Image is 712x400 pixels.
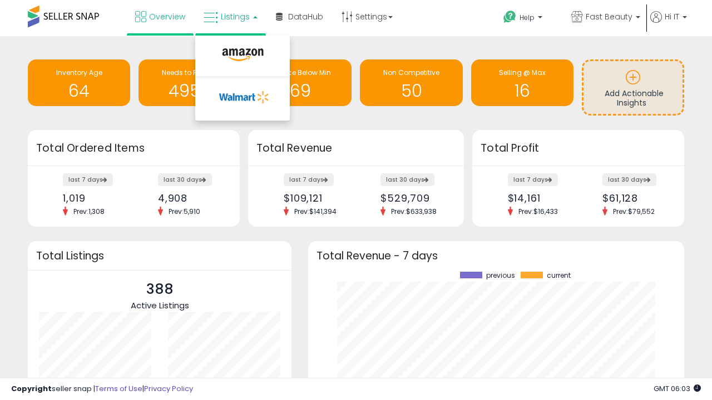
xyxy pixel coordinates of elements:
[365,82,457,100] h1: 50
[256,141,456,156] h3: Total Revenue
[317,252,676,260] h3: Total Revenue - 7 days
[158,173,212,186] label: last 30 days
[144,383,193,394] a: Privacy Policy
[547,272,571,279] span: current
[513,207,563,216] span: Prev: $16,433
[11,384,193,394] div: seller snap | |
[289,207,342,216] span: Prev: $141,394
[360,59,462,106] a: Non Competitive 50
[654,383,701,394] span: 2025-09-16 06:03 GMT
[255,82,346,100] h1: 69
[36,252,283,260] h3: Total Listings
[221,11,250,22] span: Listings
[56,68,102,77] span: Inventory Age
[149,11,185,22] span: Overview
[284,192,348,204] div: $109,121
[499,68,546,77] span: Selling @ Max
[508,192,570,204] div: $14,161
[63,192,125,204] div: 1,019
[602,173,656,186] label: last 30 days
[95,383,142,394] a: Terms of Use
[11,383,52,394] strong: Copyright
[163,207,206,216] span: Prev: 5,910
[284,173,334,186] label: last 7 days
[158,192,220,204] div: 4,908
[131,299,189,311] span: Active Listings
[520,13,535,22] span: Help
[586,11,632,22] span: Fast Beauty
[481,141,676,156] h3: Total Profit
[28,59,130,106] a: Inventory Age 64
[486,272,515,279] span: previous
[665,11,679,22] span: Hi IT
[380,173,434,186] label: last 30 days
[503,10,517,24] i: Get Help
[650,11,687,36] a: Hi IT
[477,82,568,100] h1: 16
[605,88,664,109] span: Add Actionable Insights
[607,207,660,216] span: Prev: $79,552
[36,141,231,156] h3: Total Ordered Items
[383,68,439,77] span: Non Competitive
[144,82,235,100] h1: 4956
[602,192,665,204] div: $61,128
[131,279,189,300] p: 388
[33,82,125,100] h1: 64
[270,68,331,77] span: BB Price Below Min
[139,59,241,106] a: Needs to Reprice 4956
[380,192,444,204] div: $529,709
[471,59,573,106] a: Selling @ Max 16
[162,68,218,77] span: Needs to Reprice
[68,207,110,216] span: Prev: 1,308
[508,173,558,186] label: last 7 days
[584,61,683,114] a: Add Actionable Insights
[495,2,561,36] a: Help
[63,173,113,186] label: last 7 days
[288,11,323,22] span: DataHub
[385,207,442,216] span: Prev: $633,938
[249,59,352,106] a: BB Price Below Min 69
